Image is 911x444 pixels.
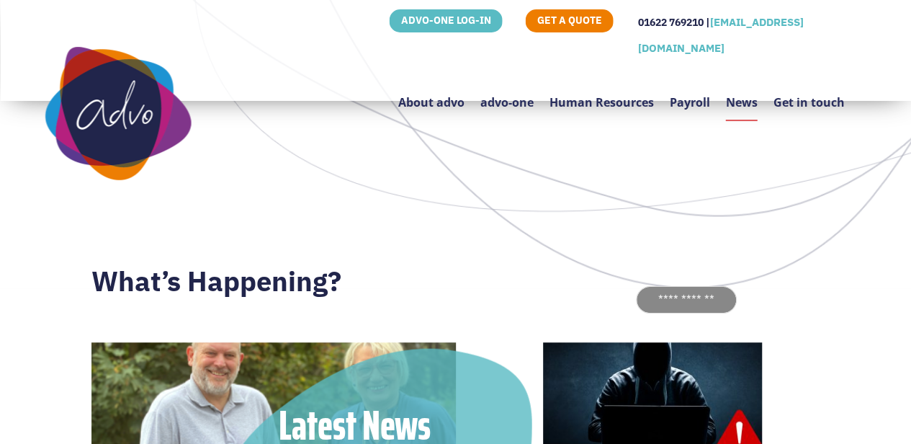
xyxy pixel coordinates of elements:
[390,9,503,32] a: ADVO-ONE LOG-IN
[526,9,614,32] a: GET A QUOTE
[398,61,465,130] a: About advo
[726,61,758,121] a: News
[278,394,526,438] p: Latest News
[773,61,845,130] a: Get in touch
[480,61,534,130] a: advo-one
[638,16,710,29] span: 01622 769210 |
[549,61,654,130] a: Human Resources
[670,61,710,130] a: Payroll
[638,15,804,55] a: [EMAIL_ADDRESS][DOMAIN_NAME]
[91,265,513,305] h2: What’s Happening?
